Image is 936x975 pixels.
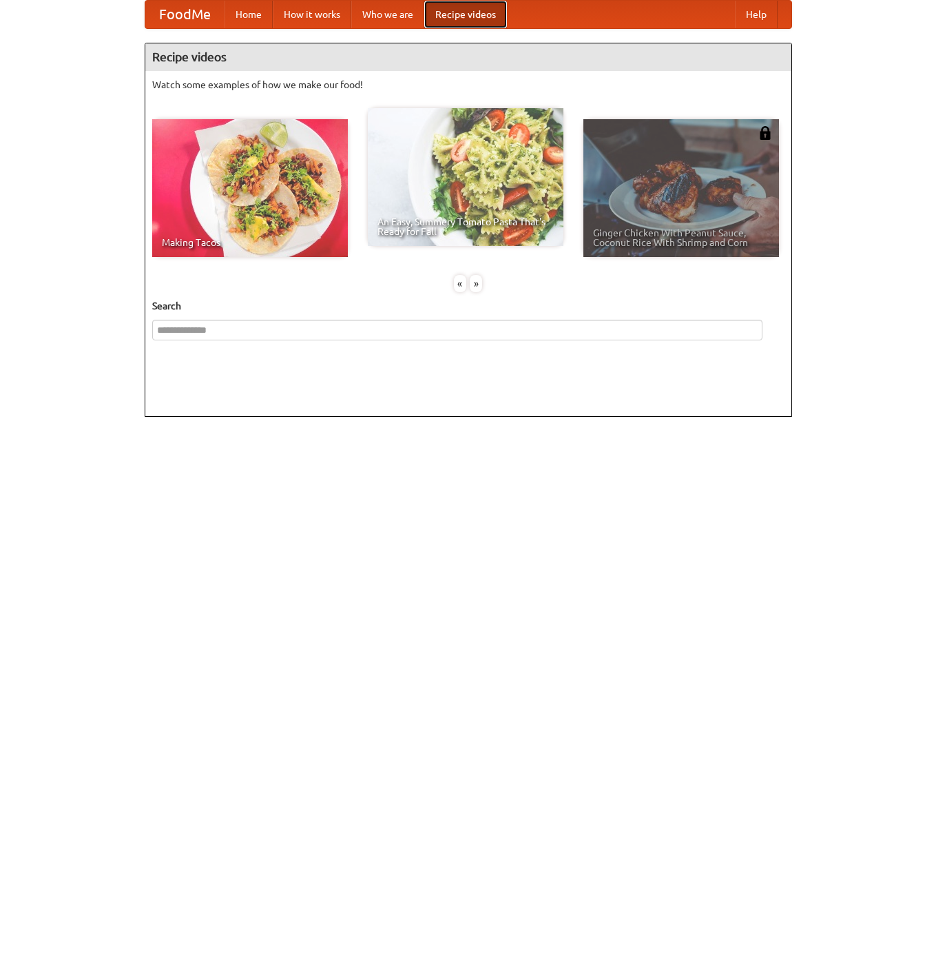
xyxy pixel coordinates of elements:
h5: Search [152,299,784,313]
a: Help [735,1,778,28]
a: Recipe videos [424,1,507,28]
a: Home [225,1,273,28]
h4: Recipe videos [145,43,791,71]
div: » [470,275,482,292]
p: Watch some examples of how we make our food! [152,78,784,92]
a: How it works [273,1,351,28]
span: An Easy, Summery Tomato Pasta That's Ready for Fall [377,217,554,236]
img: 483408.png [758,126,772,140]
a: FoodMe [145,1,225,28]
a: Who we are [351,1,424,28]
a: An Easy, Summery Tomato Pasta That's Ready for Fall [368,108,563,246]
div: « [454,275,466,292]
span: Making Tacos [162,238,338,247]
a: Making Tacos [152,119,348,257]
